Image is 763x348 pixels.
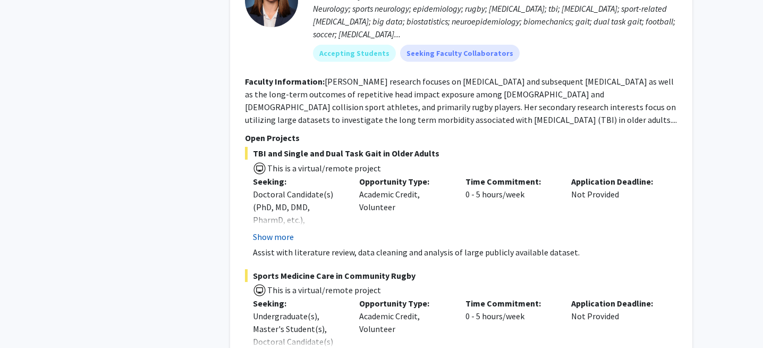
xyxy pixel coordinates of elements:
p: Assist with literature review, data cleaning and analysis of large publicly available dataset. [253,246,677,259]
p: Opportunity Type: [359,175,450,188]
div: Not Provided [563,175,669,243]
span: This is a virtual/remote project [266,285,381,295]
p: Time Commitment: [465,175,556,188]
div: Neurology; sports neurology; epidemiology; rugby; [MEDICAL_DATA]; tbi; [MEDICAL_DATA]; sport-rela... [313,2,677,40]
fg-read-more: [PERSON_NAME] research focuses on [MEDICAL_DATA] and subsequent [MEDICAL_DATA] as well as the lon... [245,76,677,125]
p: Application Deadline: [571,297,662,310]
p: Seeking: [253,297,343,310]
mat-chip: Seeking Faculty Collaborators [400,45,520,62]
div: 0 - 5 hours/week [457,175,564,243]
p: Application Deadline: [571,175,662,188]
p: Open Projects [245,131,677,144]
mat-chip: Accepting Students [313,45,396,62]
span: TBI and Single and Dual Task Gait in Older Adults [245,147,677,160]
p: Opportunity Type: [359,297,450,310]
button: Show more [253,230,294,243]
span: This is a virtual/remote project [266,163,381,173]
span: Sports Medicine Care in Community Rugby [245,269,677,282]
div: Doctoral Candidate(s) (PhD, MD, DMD, PharmD, etc.), Postdoctoral Researcher(s) / Research Staff, ... [253,188,343,290]
p: Seeking: [253,175,343,188]
div: Academic Credit, Volunteer [351,175,457,243]
iframe: Chat [8,300,45,340]
b: Faculty Information: [245,76,325,87]
p: Time Commitment: [465,297,556,310]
